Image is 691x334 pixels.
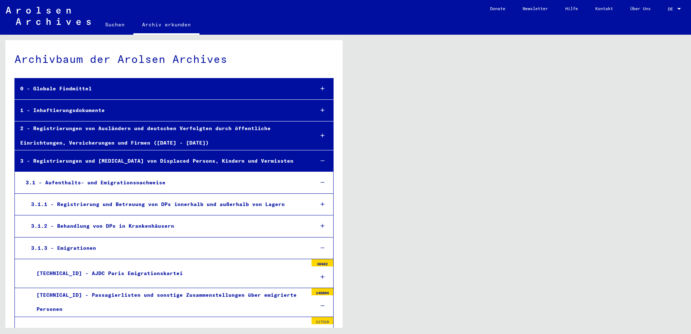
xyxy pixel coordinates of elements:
[20,176,309,190] div: 3.1 - Aufenthalts- und Emigrationsnachweise
[312,259,333,266] div: 30482
[312,288,333,295] div: 148804
[15,103,309,117] div: 1 - Inhaftierungsdokumente
[26,197,309,211] div: 3.1.1 - Registrierung und Betreuung von DPs innerhalb und außerhalb von Lagern
[14,51,334,67] div: Archivbaum der Arolsen Archives
[668,7,676,12] span: DE
[26,219,309,233] div: 3.1.2 - Behandlung von DPs in Krankenhäusern
[15,154,309,168] div: 3 - Registrierungen und [MEDICAL_DATA] von Displaced Persons, Kindern und Vermissten
[96,16,133,33] a: Suchen
[26,241,309,255] div: 3.1.3 - Emigrationen
[133,16,199,35] a: Archiv erkunden
[312,317,333,324] div: 117319
[31,266,308,281] div: [TECHNICAL_ID] - AJDC Paris Emigrationskartei
[15,82,309,96] div: 0 - Globale Findmittel
[31,288,308,316] div: [TECHNICAL_ID] - Passagierlisten und sonstige Zusammenstellungen über emigrierte Personen
[6,7,91,25] img: Arolsen_neg.svg
[15,121,309,150] div: 2 - Registrierungen von Ausländern und deutschen Verfolgten durch öffentliche Einrichtungen, Vers...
